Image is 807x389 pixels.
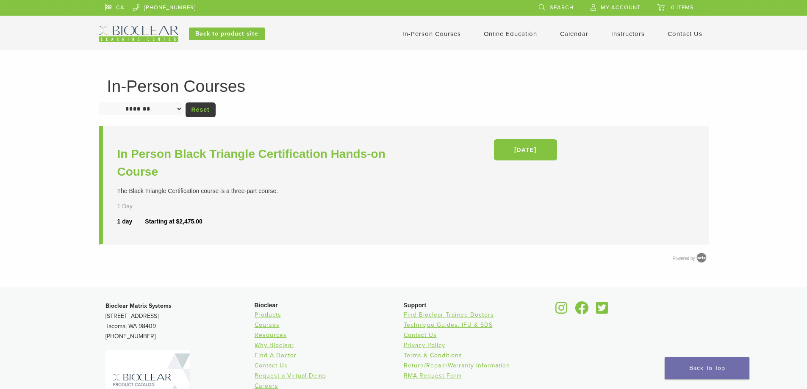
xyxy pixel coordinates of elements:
span: My Account [601,4,641,11]
a: In Person Black Triangle Certification Hands-on Course [117,145,406,181]
a: RMA Request Form [404,372,462,379]
h1: In-Person Courses [107,78,700,94]
a: Find A Doctor [255,352,297,359]
a: Back to product site [189,28,265,40]
div: 1 Day [117,202,161,211]
a: Back To Top [665,357,749,379]
a: Privacy Policy [404,342,445,349]
a: Request a Virtual Demo [255,372,326,379]
div: The Black Triangle Certification course is a three-part course. [117,187,406,196]
a: Powered by [673,256,709,261]
a: Bioclear [593,306,611,315]
div: 1 day [117,217,145,226]
a: Contact Us [255,362,288,369]
span: Support [404,302,427,309]
p: [STREET_ADDRESS] Tacoma, WA 98409 [PHONE_NUMBER] [105,301,255,342]
a: Bioclear [553,306,571,315]
a: Terms & Conditions [404,352,462,359]
img: Bioclear [99,26,178,42]
a: Online Education [484,30,537,38]
a: Contact Us [668,30,702,38]
a: Instructors [611,30,645,38]
a: [DATE] [494,139,557,160]
div: Starting at $2,475.00 [145,217,202,226]
a: Calendar [560,30,588,38]
span: Search [550,4,574,11]
a: Reset [186,102,216,117]
a: Why Bioclear [255,342,294,349]
a: Contact Us [404,331,437,339]
span: 0 items [671,4,694,11]
img: Arlo training & Event Software [695,251,708,264]
a: In-Person Courses [402,30,461,38]
a: Resources [255,331,287,339]
span: Bioclear [255,302,278,309]
a: Products [255,311,281,318]
a: Bioclear [572,306,592,315]
a: Find Bioclear Trained Doctors [404,311,494,318]
strong: Bioclear Matrix Systems [105,302,172,309]
a: Courses [255,321,280,328]
a: Technique Guides, IFU & SDS [404,321,493,328]
a: Return/Repair/Warranty Information [404,362,510,369]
